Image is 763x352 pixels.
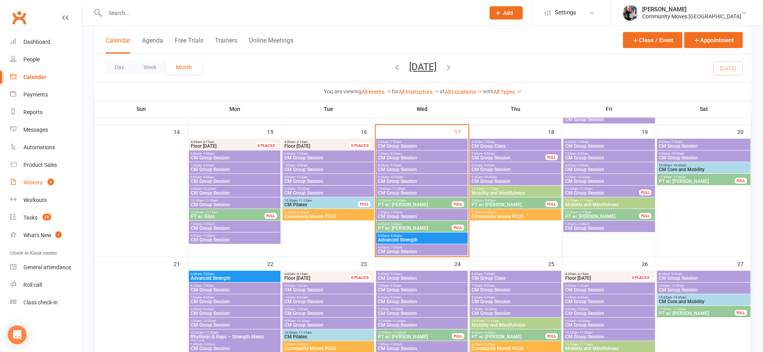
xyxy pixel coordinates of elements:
[284,140,358,144] span: 4:00am
[576,152,589,155] span: - 8:00am
[284,284,373,288] span: 6:00am
[471,191,560,195] span: Mobility and Mindfulness
[378,167,466,172] span: CM Group Session
[23,214,37,221] div: Tasks
[483,307,497,311] span: - 10:30am
[576,175,591,179] span: - 10:30am
[188,101,282,117] th: Mon
[378,299,466,304] span: CM Group Session
[389,222,402,226] span: - 4:45pm
[284,175,373,179] span: 8:00am
[391,199,406,202] span: - 12:45pm
[190,284,279,288] span: 6:00am
[389,152,401,155] span: - 8:00am
[735,178,747,184] div: FULL
[297,199,312,202] span: - 11:15am
[658,272,749,276] span: 8:00am
[324,88,362,95] strong: You are viewing
[658,307,735,311] span: 11:00am
[565,214,639,219] span: PT w/ [PERSON_NAME]
[389,234,402,238] span: - 6:00pm
[358,201,371,207] div: FULL
[8,325,27,344] div: Open Intercom Messenger
[264,213,277,219] div: FULL
[471,199,546,202] span: 5:00pm
[202,234,215,238] span: - 7:00pm
[9,8,29,27] a: Clubworx
[284,311,373,316] span: CM Group Session
[471,187,560,191] span: 10:30am
[284,307,373,311] span: 8:00am
[378,246,466,249] span: 6:00pm
[284,199,358,202] span: 10:30am
[361,125,375,138] div: 16
[378,214,466,219] span: CM Group Session
[23,232,51,238] div: What's New
[642,125,656,138] div: 19
[471,202,546,207] span: PT w/ [PERSON_NAME]
[23,197,47,203] div: Workouts
[10,209,82,227] a: Tasks 28
[10,156,82,174] a: Product Sales
[190,202,279,207] span: CM Group Session
[10,191,82,209] a: Workouts
[378,234,466,238] span: 5:00pm
[23,39,50,45] div: Dashboard
[295,152,308,155] span: - 7:00am
[378,296,466,299] span: 8:00am
[190,152,279,155] span: 6:00am
[483,88,493,95] strong: with
[737,257,751,270] div: 27
[565,211,639,214] span: 12:30pm
[190,296,279,299] span: 7:00am
[658,152,749,155] span: 9:00am
[471,175,560,179] span: 9:30am
[284,143,310,149] span: Floor [DATE]
[284,202,358,207] span: CM Pilates
[10,174,82,191] a: Waivers 2
[493,89,522,95] a: All Types
[630,275,651,281] div: 0 PLACES
[23,74,46,80] div: Calendar
[23,162,57,168] div: Product Sales
[452,225,464,230] div: FULL
[284,296,373,299] span: 7:00am
[483,296,495,299] span: - 9:00am
[166,60,202,74] button: Month
[284,211,373,214] span: 6:00pm
[190,187,279,191] span: 9:30am
[565,299,653,304] span: CM Group Session
[23,127,48,133] div: Messages
[23,282,42,288] div: Roll call
[565,288,653,292] span: CM Group Session
[23,109,43,115] div: Reports
[175,37,203,54] button: Free Trials
[378,288,466,292] span: CM Group Session
[483,152,495,155] span: - 8:00am
[565,179,653,184] span: CM Group Session
[490,6,523,20] button: Add
[389,140,401,144] span: - 7:00am
[658,179,735,184] span: PT w/ [PERSON_NAME]
[658,175,735,179] span: 11:00am
[378,307,466,311] span: 9:30am
[565,140,653,144] span: 6:00am
[23,144,55,150] div: Automations
[578,187,593,191] span: - 11:30am
[471,179,560,184] span: CM Group Session
[267,125,281,138] div: 15
[23,56,40,63] div: People
[202,152,214,155] span: - 7:00am
[378,272,466,276] span: 6:00am
[623,32,682,48] button: Class / Event
[454,257,468,270] div: 24
[378,202,452,207] span: PT w/ [PERSON_NAME]
[190,276,279,281] span: Advanced Strength
[378,211,466,214] span: 1:00pm
[249,37,293,54] button: Online Meetings
[190,175,279,179] span: 8:00am
[378,155,466,160] span: CM Group Session
[642,6,741,13] div: [PERSON_NAME]
[190,307,279,311] span: 8:00am
[548,257,562,270] div: 25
